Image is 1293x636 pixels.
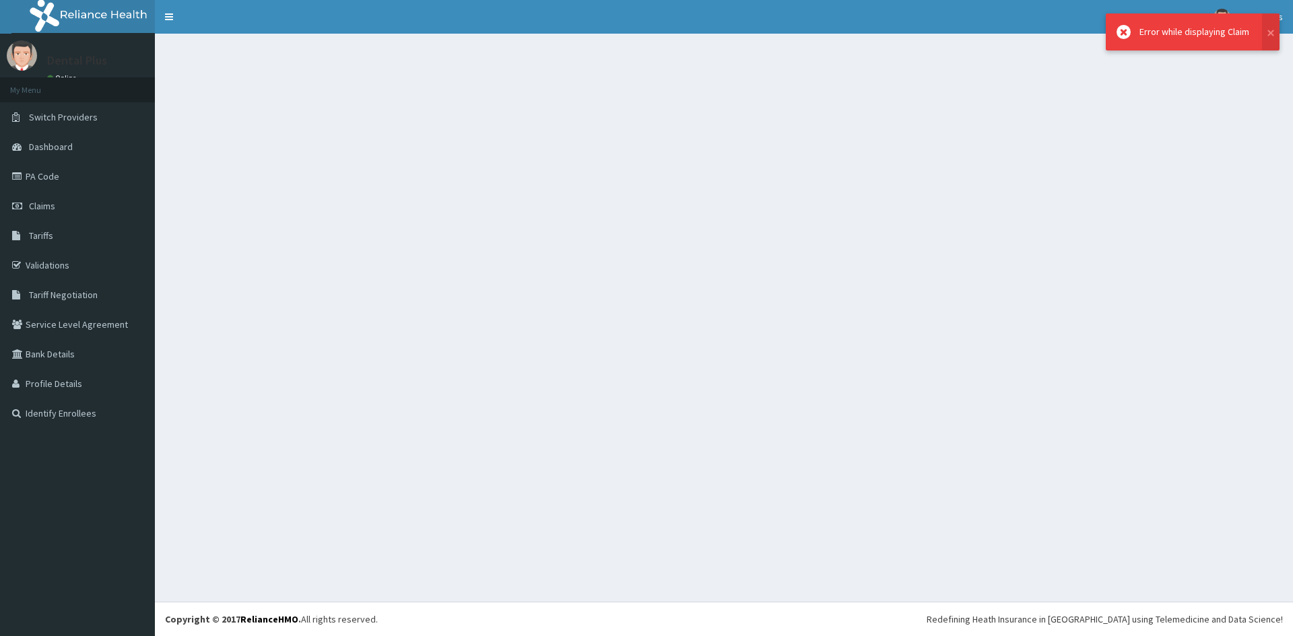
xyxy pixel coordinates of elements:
span: Claims [29,200,55,212]
a: RelianceHMO [240,613,298,625]
span: Tariffs [29,229,53,242]
span: Dental Plus [1238,11,1283,23]
footer: All rights reserved. [155,602,1293,636]
strong: Copyright © 2017 . [165,613,301,625]
div: Redefining Heath Insurance in [GEOGRAPHIC_DATA] using Telemedicine and Data Science! [927,612,1283,626]
span: Dashboard [29,141,73,153]
img: User Image [7,40,37,71]
div: Error while displaying Claim [1139,25,1249,39]
p: Dental Plus [47,55,107,67]
span: Switch Providers [29,111,98,123]
a: Online [47,73,79,83]
img: User Image [1214,9,1230,26]
span: Tariff Negotiation [29,289,98,301]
